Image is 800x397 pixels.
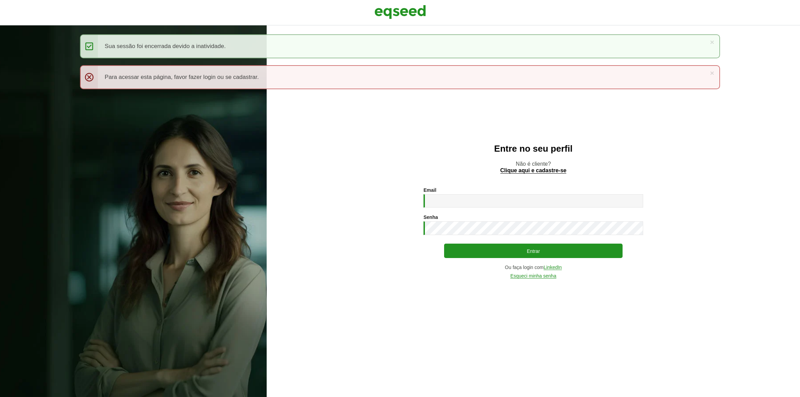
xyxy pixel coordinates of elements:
[280,161,786,174] p: Não é cliente?
[424,265,643,270] div: Ou faça login com
[444,244,623,258] button: Entrar
[510,273,556,279] a: Esqueci minha senha
[710,69,714,77] a: ×
[544,265,562,270] a: LinkedIn
[424,215,438,220] label: Senha
[500,168,567,174] a: Clique aqui e cadastre-se
[374,3,426,21] img: EqSeed Logo
[80,34,720,58] div: Sua sessão foi encerrada devido a inatividade.
[710,38,714,46] a: ×
[280,144,786,154] h2: Entre no seu perfil
[80,65,720,89] div: Para acessar esta página, favor fazer login ou se cadastrar.
[424,188,436,192] label: Email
